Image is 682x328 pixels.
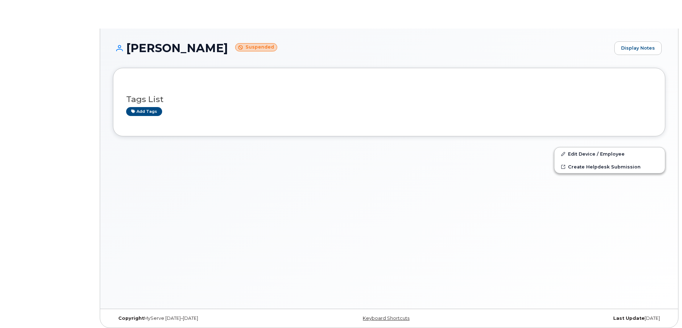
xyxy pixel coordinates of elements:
[613,316,645,321] strong: Last Update
[126,95,652,104] h3: Tags List
[554,160,665,173] a: Create Helpdesk Submission
[554,147,665,160] a: Edit Device / Employee
[363,316,409,321] a: Keyboard Shortcuts
[614,41,662,55] a: Display Notes
[113,316,297,321] div: MyServe [DATE]–[DATE]
[113,42,611,54] h1: [PERSON_NAME]
[235,43,277,51] small: Suspended
[126,107,162,116] a: Add tags
[481,316,665,321] div: [DATE]
[118,316,144,321] strong: Copyright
